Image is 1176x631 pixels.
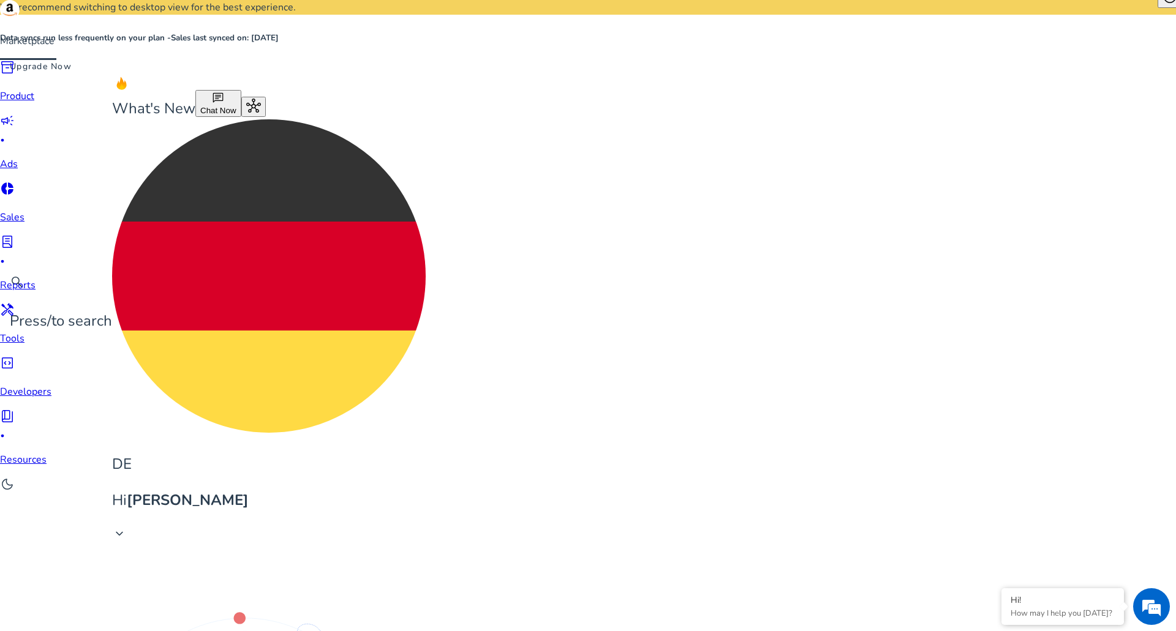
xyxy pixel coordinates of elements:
button: chatChat Now [195,90,241,117]
p: Press to search [10,310,112,332]
p: Hi [112,490,426,511]
button: hub [241,97,266,117]
span: keyboard_arrow_down [112,526,127,541]
img: de.svg [112,119,426,433]
p: DE [112,454,426,475]
div: Hi! [1011,594,1115,606]
span: chat [212,92,224,104]
span: Sales last synced on: [DATE] [171,32,279,43]
p: How may I help you today? [1011,608,1115,619]
span: What's New [112,99,195,118]
span: hub [246,99,261,113]
b: [PERSON_NAME] [127,490,249,510]
span: Chat Now [200,106,236,115]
